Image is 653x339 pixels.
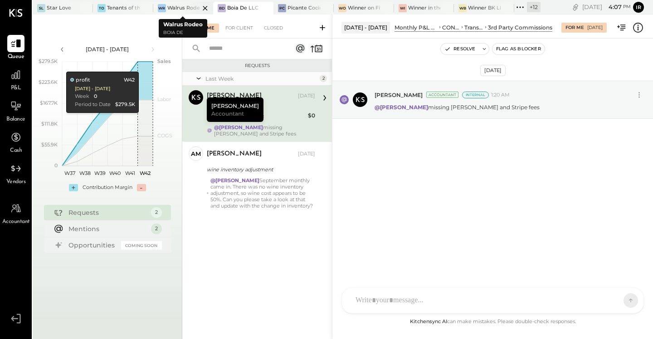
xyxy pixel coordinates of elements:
[137,184,146,191] div: -
[278,4,286,12] div: PC
[83,184,132,191] div: Contribution Margin
[41,141,58,148] text: $55.9K
[426,92,458,98] div: Accountant
[0,66,31,92] a: P&L
[462,92,489,98] div: Internal
[395,24,438,31] div: Monthly P&L Comparison
[464,24,483,31] div: Transaction Related Expenses
[97,4,106,12] div: To
[115,101,135,108] div: $279.5K
[41,121,58,127] text: $111.8K
[69,45,146,53] div: [DATE] - [DATE]
[8,53,24,61] span: Queue
[375,104,428,111] strong: @[PERSON_NAME]
[218,4,226,12] div: BD
[633,2,644,13] button: Ir
[93,93,97,100] div: 0
[109,170,121,176] text: W40
[441,44,479,54] button: Resolve
[0,200,31,226] a: Accountant
[0,35,31,61] a: Queue
[68,208,146,217] div: Requests
[6,178,26,186] span: Vendors
[158,4,166,12] div: WR
[79,170,90,176] text: W38
[298,150,315,158] div: [DATE]
[468,5,501,12] div: Winner BK LLC
[207,165,312,174] div: wine inventory adjustment
[157,132,172,139] text: COGS
[587,24,603,31] div: [DATE]
[163,21,203,28] b: Walrus Rodeo
[458,4,467,12] div: WB
[123,77,134,84] div: W42
[488,24,552,31] div: 3rd Party Commissions
[157,58,171,64] text: Sales
[68,241,117,250] div: Opportunities
[205,75,317,82] div: Last Week
[121,241,162,250] div: Coming Soon
[207,97,263,122] div: [PERSON_NAME]
[64,170,75,176] text: W37
[399,4,407,12] div: Wi
[11,84,21,92] span: P&L
[69,184,78,191] div: +
[74,101,110,108] div: Period to Date
[151,207,162,218] div: 2
[582,3,631,11] div: [DATE]
[480,65,506,76] div: [DATE]
[47,5,71,12] div: Star Love
[571,2,580,12] div: copy link
[408,5,441,12] div: Winner in the Park
[125,170,135,176] text: W41
[0,97,31,124] a: Balance
[259,24,288,33] div: Closed
[74,93,89,100] div: Week
[288,5,320,12] div: Picante Cocina Mexicana Rest
[308,111,315,120] div: $0
[320,75,327,82] div: 2
[187,63,327,69] div: Requests
[39,79,58,85] text: $223.6K
[94,170,105,176] text: W39
[492,44,545,54] button: Flag as Blocker
[210,177,315,209] div: September monthly came in. There was no wine inventory adjustment, so wine cost appears to be 50%...
[167,5,200,12] div: Walrus Rodeo
[623,4,631,10] span: pm
[341,22,390,33] div: [DATE] - [DATE]
[54,162,58,169] text: 0
[10,147,22,155] span: Cash
[491,92,510,99] span: 1:20 AM
[74,86,110,92] div: [DATE] - [DATE]
[210,177,259,184] strong: @[PERSON_NAME]
[227,5,258,12] div: Boia De LLC
[214,124,263,131] strong: @[PERSON_NAME]
[40,100,58,106] text: $167.7K
[2,218,30,226] span: Accountant
[191,150,201,158] div: AM
[604,3,622,11] span: 4 : 07
[375,91,423,99] span: [PERSON_NAME]
[207,150,262,159] div: [PERSON_NAME]
[565,24,584,31] div: For Me
[298,92,315,100] div: [DATE]
[0,160,31,186] a: Vendors
[0,129,31,155] a: Cash
[211,110,244,117] span: Accountant
[140,170,151,176] text: W42
[157,96,171,102] text: Labor
[39,58,58,64] text: $279.5K
[68,224,146,233] div: Mentions
[348,5,380,12] div: Winner on Fifth LLC
[375,103,540,111] p: missing [PERSON_NAME] and Stripe fees
[6,116,25,124] span: Balance
[207,92,262,101] div: [PERSON_NAME]
[107,5,140,12] div: Tenants of the Trees
[214,124,315,137] div: missing [PERSON_NAME] and Stripe fees
[221,24,258,33] div: For Client
[163,29,203,37] p: Boia De
[527,2,541,12] div: + 12
[151,223,162,234] div: 2
[37,4,45,12] div: SL
[70,77,90,84] div: profit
